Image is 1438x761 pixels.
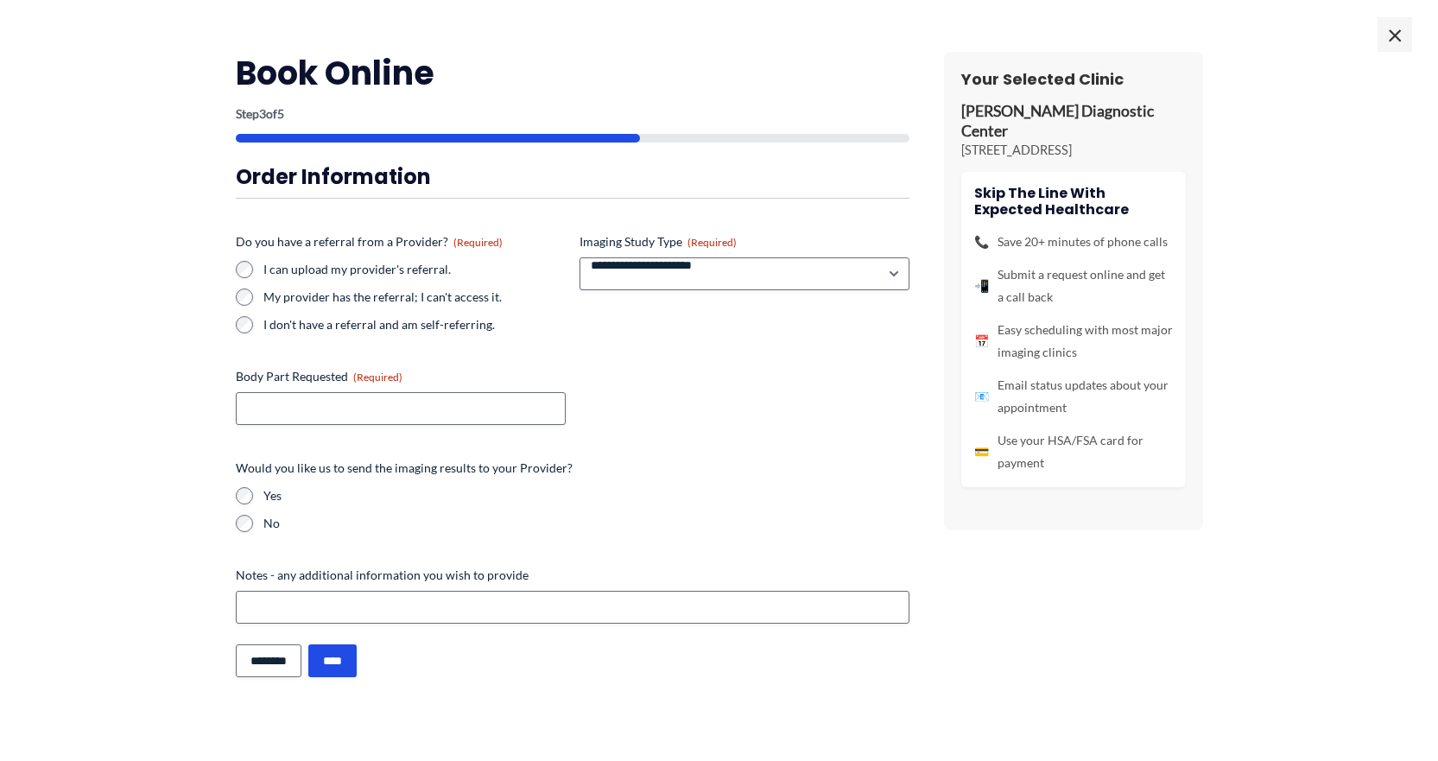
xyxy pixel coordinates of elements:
h2: Book Online [236,52,909,94]
span: 3 [259,106,266,121]
span: (Required) [453,236,503,249]
label: My provider has the referral; I can't access it. [263,289,566,306]
legend: Do you have a referral from a Provider? [236,233,503,250]
p: [PERSON_NAME] Diagnostic Center [961,102,1186,142]
label: I don't have a referral and am self-referring. [263,316,566,333]
span: 📞 [974,231,989,253]
label: Body Part Requested [236,368,566,385]
span: 📧 [974,385,989,408]
label: Yes [263,487,909,504]
legend: Would you like us to send the imaging results to your Provider? [236,460,573,477]
li: Submit a request online and get a call back [974,263,1173,308]
li: Use your HSA/FSA card for payment [974,429,1173,474]
label: Imaging Study Type [580,233,909,250]
label: I can upload my provider's referral. [263,261,566,278]
span: 📅 [974,330,989,352]
li: Email status updates about your appointment [974,374,1173,419]
span: (Required) [687,236,737,249]
span: 5 [277,106,284,121]
span: 💳 [974,441,989,463]
h3: Order Information [236,163,909,190]
p: [STREET_ADDRESS] [961,142,1186,159]
span: (Required) [353,371,402,384]
label: Notes - any additional information you wish to provide [236,567,909,584]
h3: Your Selected Clinic [961,69,1186,89]
li: Save 20+ minutes of phone calls [974,231,1173,253]
span: 📲 [974,275,989,297]
label: No [263,515,909,532]
span: × [1378,17,1412,52]
p: Step of [236,108,909,120]
h4: Skip the line with Expected Healthcare [974,185,1173,218]
li: Easy scheduling with most major imaging clinics [974,319,1173,364]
